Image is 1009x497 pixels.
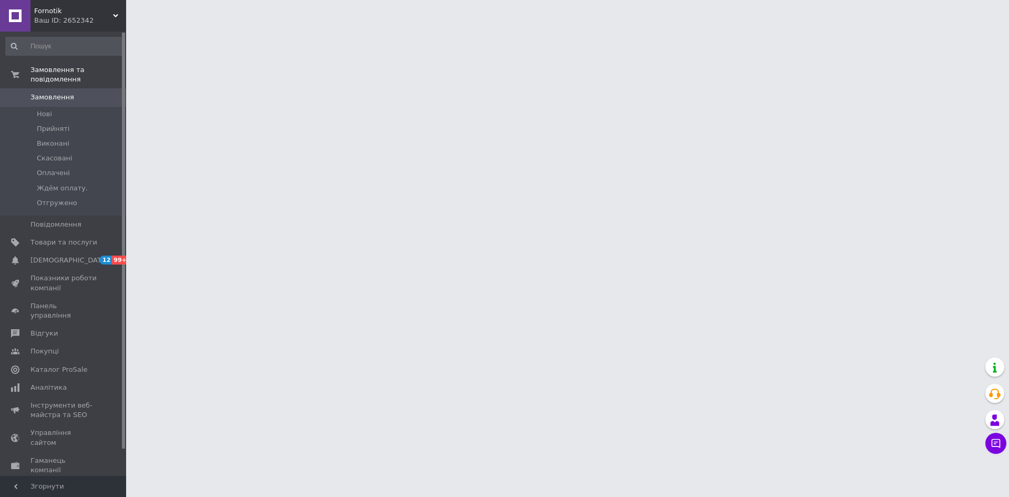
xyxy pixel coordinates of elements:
[37,124,69,134] span: Прийняті
[37,154,73,163] span: Скасовані
[30,329,58,338] span: Відгуки
[112,256,129,265] span: 99+
[30,347,59,356] span: Покупці
[30,401,97,420] span: Інструменти веб-майстра та SEO
[30,238,97,247] span: Товари та послуги
[30,220,81,229] span: Повідомлення
[37,109,52,119] span: Нові
[34,16,126,25] div: Ваш ID: 2652342
[30,273,97,292] span: Показники роботи компанії
[100,256,112,265] span: 12
[37,184,88,193] span: Ждём оплату.
[30,301,97,320] span: Панель управління
[30,428,97,447] span: Управління сайтом
[30,365,87,374] span: Каталог ProSale
[985,433,1006,454] button: Чат з покупцем
[5,37,124,56] input: Пошук
[30,256,108,265] span: [DEMOGRAPHIC_DATA]
[30,383,67,392] span: Аналітика
[37,139,69,148] span: Виконані
[30,65,126,84] span: Замовлення та повідомлення
[37,198,77,208] span: Отгружено
[30,93,74,102] span: Замовлення
[30,456,97,475] span: Гаманець компанії
[34,6,113,16] span: Fornotik
[37,168,70,178] span: Оплачені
